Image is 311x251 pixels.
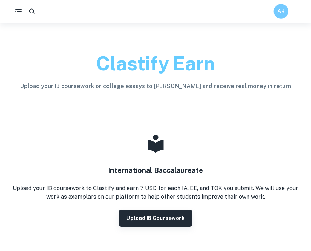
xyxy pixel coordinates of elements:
[8,184,303,201] p: Upload your IB coursework to Clastify and earn 7 USD for each IA, EE, and TOK you submit. We will...
[119,210,192,227] button: Upload IB coursework
[20,82,291,91] h6: Upload your IB coursework or college essays to [PERSON_NAME] and receive real money in return
[108,165,203,176] h4: International Baccalaureate
[273,4,288,19] button: AK
[277,7,285,16] h6: AK
[119,214,192,221] a: Upload IB coursework
[96,52,215,75] span: Clastify Earn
